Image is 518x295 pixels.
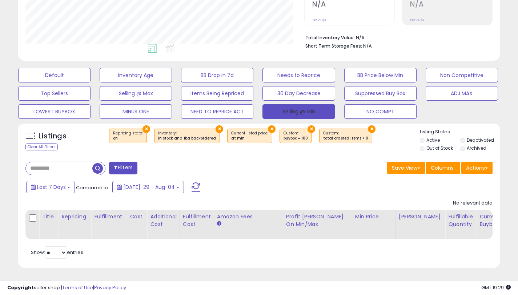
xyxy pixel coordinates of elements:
[18,68,91,82] button: Default
[158,136,216,141] div: in stock and fba backordered
[231,130,268,141] span: Current listed price :
[94,213,124,221] div: Fulfillment
[283,210,352,239] th: The percentage added to the cost of goods (COGS) that forms the calculator for Min & Max prices.
[344,104,417,119] button: NO COMPT
[286,213,349,228] div: Profit [PERSON_NAME] on Min/Max
[426,137,440,143] label: Active
[25,144,58,150] div: Clear All Filters
[217,213,280,221] div: Amazon Fees
[113,136,143,141] div: on
[305,33,487,41] li: N/A
[31,249,83,256] span: Show: entries
[308,125,315,133] button: ×
[130,213,144,221] div: Cost
[399,213,442,221] div: [PERSON_NAME]
[181,86,253,101] button: Items Being Repriced
[112,181,184,193] button: [DATE]-29 - Aug-04
[284,130,308,141] span: Custom:
[150,213,177,228] div: Additional Cost
[7,284,126,291] div: seller snap | |
[181,68,253,82] button: BB Drop in 7d
[142,125,150,133] button: ×
[344,86,417,101] button: Suppressed Buy Box
[7,284,34,291] strong: Copyright
[231,136,268,141] div: at min
[217,221,221,227] small: Amazon Fees.
[312,18,326,22] small: Prev: N/A
[344,68,417,82] button: BB Price Below Min
[481,284,511,291] span: 2025-08-12 19:29 GMT
[18,104,91,119] button: LOWEST BUYBOX
[420,129,500,136] p: Listing States:
[262,68,335,82] button: Needs to Reprice
[268,125,276,133] button: ×
[323,130,368,141] span: Custom:
[37,183,66,191] span: Last 7 Days
[368,125,376,133] button: ×
[410,18,424,22] small: Prev: N/A
[426,68,498,82] button: Non Competitive
[387,162,425,174] button: Save View
[158,130,216,141] span: Inventory :
[262,86,335,101] button: 30 Day Decrease
[216,125,223,133] button: ×
[426,162,460,174] button: Columns
[123,183,175,191] span: [DATE]-29 - Aug-04
[94,284,126,291] a: Privacy Policy
[305,35,355,41] b: Total Inventory Value:
[461,162,493,174] button: Actions
[183,213,211,228] div: Fulfillment Cost
[18,86,91,101] button: Top Sellers
[109,162,137,174] button: Filters
[453,200,493,207] div: No relevant data
[363,43,372,49] span: N/A
[355,213,393,221] div: Min Price
[323,136,368,141] div: total ordered items > 0
[42,213,55,221] div: Title
[26,181,75,193] button: Last 7 Days
[467,137,494,143] label: Deactivated
[100,104,172,119] button: MINUS ONE
[262,104,335,119] button: Selling @ Min
[61,213,88,221] div: Repricing
[100,86,172,101] button: Selling @ Max
[39,131,67,141] h5: Listings
[448,213,473,228] div: Fulfillable Quantity
[305,43,362,49] b: Short Term Storage Fees:
[426,86,498,101] button: ADJ MAX
[431,164,454,171] span: Columns
[479,213,517,228] div: Current Buybox Price
[426,145,453,151] label: Out of Stock
[113,130,143,141] span: Repricing state :
[100,68,172,82] button: Inventory Age
[284,136,308,141] div: buybox = 100
[62,284,93,291] a: Terms of Use
[467,145,486,151] label: Archived
[76,184,109,191] span: Compared to:
[181,104,253,119] button: NEED TO REPRICE ACT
